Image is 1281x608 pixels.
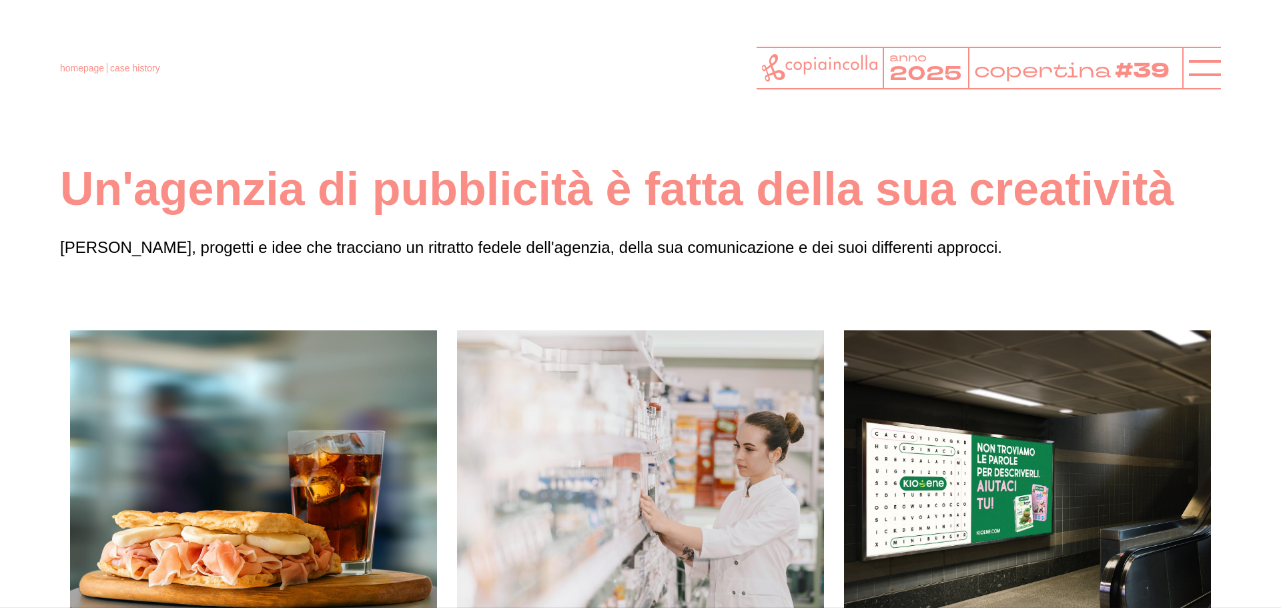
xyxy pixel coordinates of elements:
span: case history [110,63,160,73]
tspan: #39 [1119,56,1176,86]
tspan: 2025 [889,61,961,88]
p: [PERSON_NAME], progetti e idee che tracciano un ritratto fedele dell'agenzia, della sua comunicaz... [60,235,1221,260]
tspan: copertina [973,56,1115,84]
tspan: anno [889,50,927,65]
a: homepage [60,63,104,73]
h1: Un'agenzia di pubblicità è fatta della sua creatività [60,160,1221,219]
